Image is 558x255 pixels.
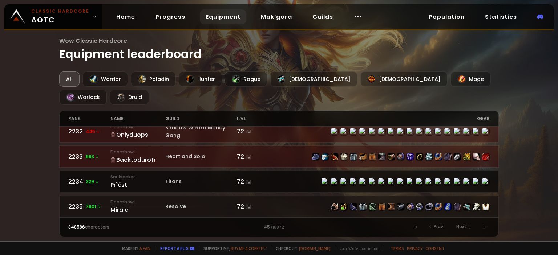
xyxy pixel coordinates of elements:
[425,153,433,160] img: item-11819
[473,153,480,160] img: item-12605
[200,9,246,24] a: Equipment
[482,153,489,160] img: item-23192
[110,111,165,126] div: name
[456,223,466,230] span: Next
[423,9,470,24] a: Population
[59,196,499,218] a: 22357601 DoomhowlMiralaResolve72 ilvlitem-16921item-18723item-11624item-14154item-18327item-18386...
[331,203,338,210] img: item-16921
[110,9,141,24] a: Home
[369,203,376,210] img: item-18327
[473,203,480,210] img: item-13938
[397,203,404,210] img: item-10248
[350,153,357,160] img: item-14154
[322,153,329,160] img: item-13141
[312,153,319,160] img: item-18727
[118,246,150,251] span: Made by
[444,203,452,210] img: item-18469
[307,9,339,24] a: Guilds
[231,246,267,251] a: Buy me a coffee
[271,246,331,251] span: Checkout
[225,71,267,87] div: Rogue
[86,153,99,160] span: 693
[165,111,237,126] div: guild
[454,203,461,210] img: item-13386
[391,246,404,251] a: Terms
[407,203,414,210] img: item-16812
[139,246,150,251] a: a fan
[150,9,191,24] a: Progress
[59,145,499,168] a: 2233693 DoomhowlBacktodurotrHeart and Solo72 ilvlitem-18727item-13141item-16689item-53item-14154i...
[407,246,422,251] a: Privacy
[416,153,423,160] img: item-18586
[68,224,174,230] div: characters
[68,177,110,186] div: 2234
[360,71,448,87] div: [DEMOGRAPHIC_DATA]
[378,203,385,210] img: item-18386
[237,202,279,211] div: 72
[407,153,414,160] img: item-18103
[68,224,85,230] span: 848586
[369,153,376,160] img: item-12965
[179,71,222,87] div: Hunter
[86,203,101,210] span: 7601
[434,223,443,230] span: Prev
[359,153,367,160] img: item-13403
[425,203,433,210] img: item-16058
[279,111,490,126] div: gear
[482,203,489,210] img: item-5976
[388,203,395,210] img: item-16811
[450,71,491,87] div: Mage
[160,246,189,251] a: Report a bug
[110,124,165,130] small: Doomhowl
[59,90,107,105] div: Warlock
[110,155,165,164] div: Backtodurotr
[331,153,338,160] img: item-16689
[59,36,499,45] span: Wow Classic Hardcore
[388,153,395,160] img: item-16703
[463,203,470,210] img: item-18608
[59,71,80,87] div: All
[82,71,128,87] div: Warrior
[59,36,499,63] h1: Equipment leaderboard
[165,203,237,210] div: Resolve
[237,127,279,136] div: 72
[237,177,279,186] div: 72
[165,153,237,160] div: Heart and Solo
[271,225,284,230] small: / 16972
[68,152,110,161] div: 2233
[416,203,423,210] img: item-13178
[340,203,348,210] img: item-18723
[110,174,165,180] small: Soulseeker
[110,180,165,189] div: Prìést
[131,71,176,87] div: Paladin
[165,124,237,139] div: Shadow Wizard Money Gang
[174,224,384,230] div: 45
[435,203,442,210] img: item-12930
[270,71,357,87] div: [DEMOGRAPHIC_DATA]
[237,152,279,161] div: 72
[246,154,251,160] small: ilvl
[246,179,251,185] small: ilvl
[444,153,452,160] img: item-13386
[110,199,165,205] small: Doomhowl
[359,203,367,210] img: item-14154
[425,246,445,251] a: Consent
[397,153,404,160] img: item-16692
[435,153,442,160] img: item-12930
[340,153,348,160] img: item-53
[68,111,110,126] div: rank
[86,128,100,135] span: 445
[246,129,251,135] small: ilvl
[31,8,89,25] span: AOTC
[59,170,499,193] a: 2234329 SoulseekerPrìéstTitans72 ilvlitem-16921item-19885item-16924item-4334item-14154item-19842i...
[59,120,499,143] a: 2232445 DoomhowlOnlyduopsShadow Wizard Money Gang72 ilvlitem-16921item-19885item-19841item-2576it...
[68,127,110,136] div: 2232
[335,246,379,251] span: v. d752d5 - production
[110,90,149,105] div: Druid
[454,153,461,160] img: item-13964
[165,178,237,185] div: Titans
[479,9,523,24] a: Statistics
[110,205,165,214] div: Mirala
[31,8,89,15] small: Classic Hardcore
[86,178,99,185] span: 329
